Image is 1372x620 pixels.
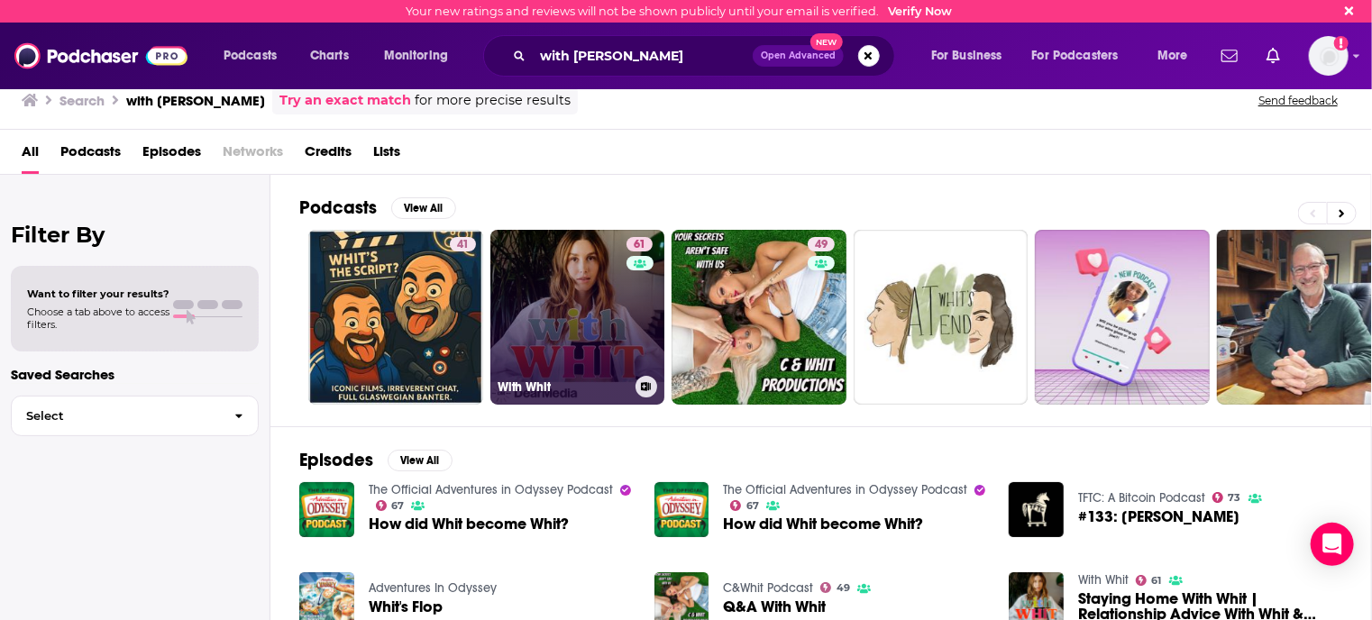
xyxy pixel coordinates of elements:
div: Your new ratings and reviews will not be shown publicly until your email is verified. [407,5,953,18]
a: TFTC: A Bitcoin Podcast [1078,490,1205,506]
span: 41 [457,236,469,254]
span: Logged in as cboulard [1309,36,1349,76]
button: View All [391,197,456,219]
span: Open Advanced [761,51,836,60]
a: 49 [808,237,835,251]
button: Show profile menu [1309,36,1349,76]
a: Charts [298,41,360,70]
button: open menu [919,41,1025,70]
h3: With Whit [498,379,628,395]
div: Open Intercom Messenger [1311,523,1354,566]
span: For Podcasters [1032,43,1119,68]
span: New [810,33,843,50]
span: For Business [931,43,1002,68]
a: 41 [308,230,483,405]
a: EpisodesView All [299,449,453,471]
button: open menu [1145,41,1211,70]
img: How did Whit become Whit? [654,482,709,537]
a: 61 [627,237,653,251]
h3: Search [59,92,105,109]
img: Podchaser - Follow, Share and Rate Podcasts [14,39,188,73]
a: C&Whit Podcast [723,580,813,596]
a: 67 [376,500,405,511]
span: Networks [223,137,283,174]
h2: Filter By [11,222,259,248]
a: Show notifications dropdown [1259,41,1287,71]
a: All [22,137,39,174]
a: 41 [450,237,476,251]
span: for more precise results [415,90,571,111]
a: Try an exact match [279,90,411,111]
a: With Whit [1078,572,1129,588]
span: Choose a tab above to access filters. [27,305,169,331]
a: Credits [305,137,352,174]
input: Search podcasts, credits, & more... [533,41,753,70]
p: Saved Searches [11,366,259,383]
span: 67 [391,502,404,510]
div: Search podcasts, credits, & more... [500,35,912,77]
button: open menu [211,41,300,70]
span: #133: [PERSON_NAME] [1078,509,1239,524]
a: PodcastsView All [299,196,456,219]
a: Verify Now [889,5,953,18]
button: View All [388,450,453,471]
span: Want to filter your results? [27,287,169,300]
a: Episodes [142,137,201,174]
button: open menu [371,41,471,70]
h2: Episodes [299,449,373,471]
h3: with [PERSON_NAME] [126,92,265,109]
span: Monitoring [384,43,448,68]
a: Adventures In Odyssey [369,580,497,596]
img: User Profile [1309,36,1349,76]
span: 73 [1229,494,1241,502]
img: #133: Whit Gibbs [1009,482,1064,537]
span: 49 [815,236,828,254]
a: 73 [1212,492,1241,503]
button: Select [11,396,259,436]
button: open menu [1020,41,1145,70]
svg: Email not verified [1334,36,1349,50]
span: 49 [837,584,850,592]
a: 49 [820,582,850,593]
span: 61 [634,236,645,254]
a: How did Whit become Whit? [723,516,923,532]
a: How did Whit become Whit? [369,516,569,532]
span: Select [12,410,220,422]
a: Podcasts [60,137,121,174]
a: 61 [1136,575,1162,586]
span: 67 [746,502,759,510]
button: Send feedback [1253,93,1343,108]
span: More [1157,43,1188,68]
span: Charts [310,43,349,68]
a: Show notifications dropdown [1214,41,1245,71]
button: Open AdvancedNew [753,45,844,67]
img: How did Whit become Whit? [299,482,354,537]
a: The Official Adventures in Odyssey Podcast [369,482,613,497]
a: The Official Adventures in Odyssey Podcast [723,482,967,497]
a: #133: Whit Gibbs [1078,509,1239,524]
h2: Podcasts [299,196,377,219]
a: Q&A With Whit [723,599,826,615]
span: 61 [1152,577,1162,585]
a: 67 [730,500,759,511]
span: Podcasts [224,43,277,68]
a: Whit's Flop [369,599,443,615]
a: Lists [373,137,400,174]
a: 61With Whit [490,230,665,405]
a: 49 [672,230,846,405]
